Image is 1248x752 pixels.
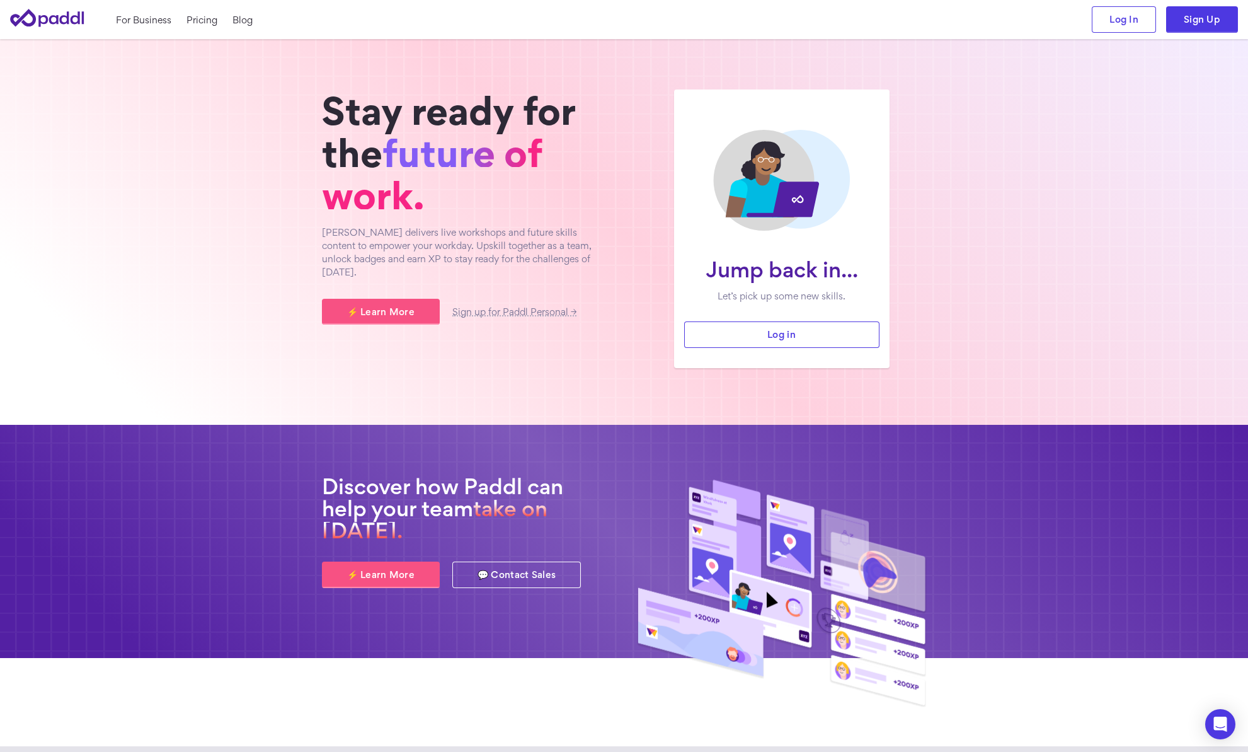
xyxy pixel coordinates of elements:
[684,321,879,348] a: Log in
[116,13,171,26] a: For Business
[452,308,576,316] a: Sign up for Paddl Personal →
[186,13,217,26] a: Pricing
[232,13,253,26] a: Blog
[452,562,581,588] a: 💬 Contact Sales
[694,289,869,303] p: Let’s pick up some new skills.
[322,139,542,209] span: future of work.
[1166,6,1238,33] a: Sign Up
[322,562,440,588] a: ⚡ Learn More
[322,299,440,325] a: ⚡ Learn More
[322,90,612,217] h1: Stay ready for the
[1205,709,1235,739] div: Open Intercom Messenger
[322,475,612,542] h2: Discover how Paddl can help your team
[1092,6,1156,33] a: Log In
[322,226,612,279] p: [PERSON_NAME] delivers live workshops and future skills content to empower your workday. Upskill ...
[694,258,869,281] h1: Jump back in...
